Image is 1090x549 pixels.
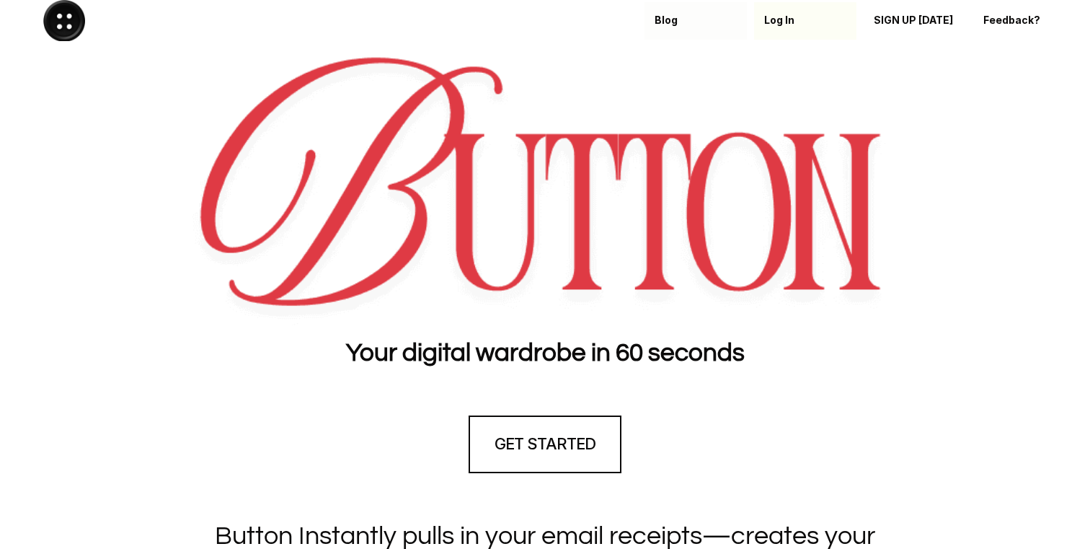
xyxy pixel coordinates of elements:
a: GET STARTED [469,416,621,473]
p: Log In [764,14,846,27]
p: Feedback? [983,14,1065,27]
a: Feedback? [973,2,1076,40]
a: Log In [754,2,856,40]
a: Blog [644,2,747,40]
p: Blog [655,14,737,27]
a: SIGN UP [DATE] [864,2,966,40]
h4: GET STARTED [495,433,595,455]
strong: Your digital wardrobe in 60 seconds [346,340,745,366]
p: SIGN UP [DATE] [874,14,956,27]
